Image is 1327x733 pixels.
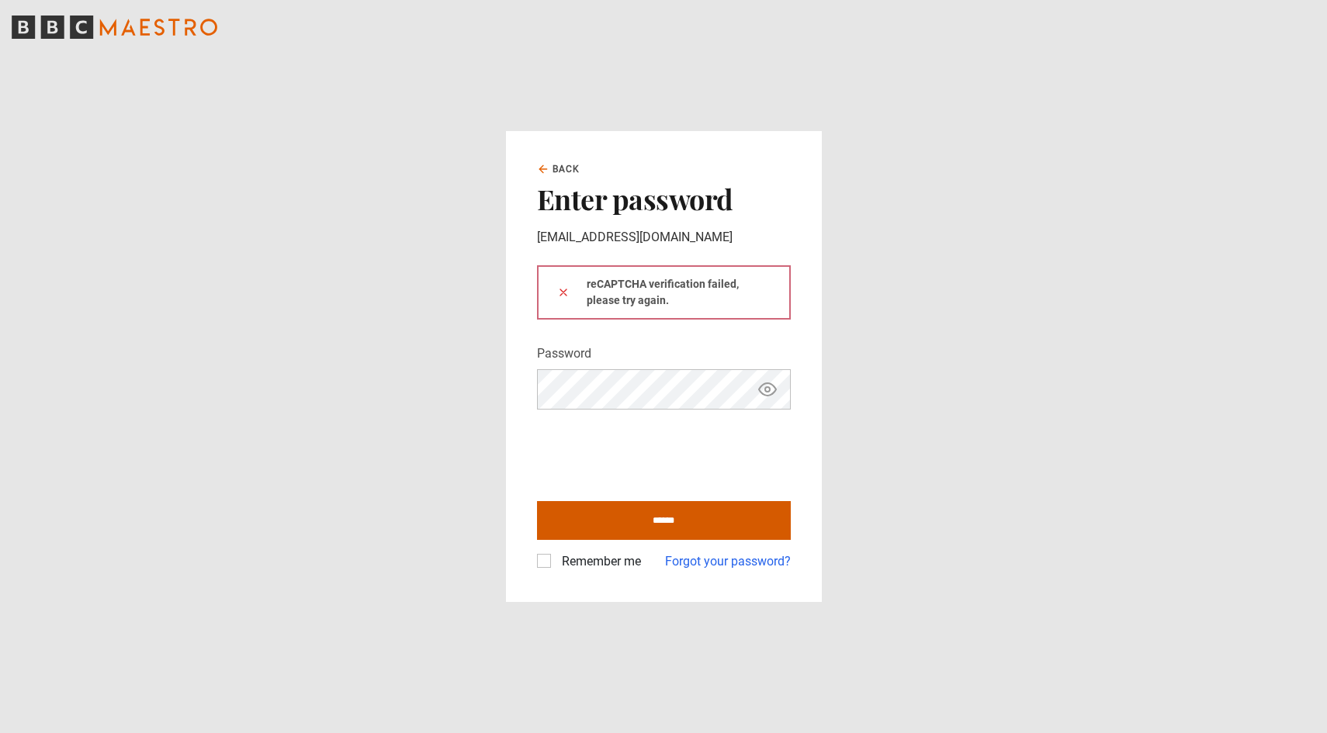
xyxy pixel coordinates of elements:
[537,182,791,215] h2: Enter password
[556,552,641,571] label: Remember me
[12,16,217,39] svg: BBC Maestro
[665,552,791,571] a: Forgot your password?
[537,344,591,363] label: Password
[553,162,580,176] span: Back
[754,376,781,403] button: Show password
[537,422,773,482] iframe: reCAPTCHA
[537,228,791,247] p: [EMAIL_ADDRESS][DOMAIN_NAME]
[537,265,791,320] div: reCAPTCHA verification failed, please try again.
[537,162,580,176] a: Back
